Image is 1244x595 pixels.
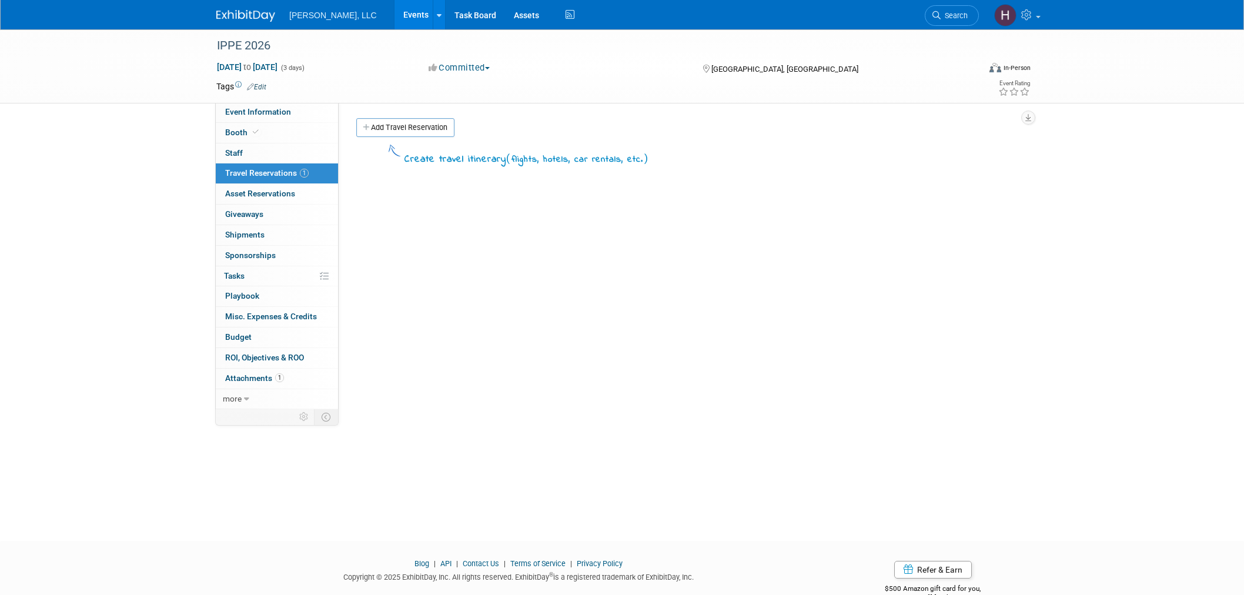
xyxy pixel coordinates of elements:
[453,559,461,568] span: |
[225,230,265,239] span: Shipments
[216,10,275,22] img: ExhibitDay
[253,129,259,135] i: Booth reservation complete
[216,62,278,72] span: [DATE] [DATE]
[506,152,511,164] span: (
[280,64,305,72] span: (3 days)
[315,409,339,424] td: Toggle Event Tabs
[275,373,284,382] span: 1
[711,65,858,73] span: [GEOGRAPHIC_DATA], [GEOGRAPHIC_DATA]
[216,163,338,183] a: Travel Reservations1
[225,128,261,137] span: Booth
[510,559,566,568] a: Terms of Service
[941,11,968,20] span: Search
[909,61,1031,79] div: Event Format
[216,205,338,225] a: Giveaways
[216,327,338,347] a: Budget
[225,168,309,178] span: Travel Reservations
[549,571,553,578] sup: ®
[463,559,499,568] a: Contact Us
[643,152,648,164] span: )
[216,286,338,306] a: Playbook
[216,246,338,266] a: Sponsorships
[216,569,821,583] div: Copyright © 2025 ExhibitDay, Inc. All rights reserved. ExhibitDay is a registered trademark of Ex...
[567,559,575,568] span: |
[577,559,623,568] a: Privacy Policy
[894,561,972,579] a: Refer & Earn
[216,81,266,92] td: Tags
[501,559,509,568] span: |
[216,184,338,204] a: Asset Reservations
[294,409,315,424] td: Personalize Event Tab Strip
[511,153,643,166] span: flights, hotels, car rentals, etc.
[225,312,317,321] span: Misc. Expenses & Credits
[225,291,259,300] span: Playbook
[998,81,1030,86] div: Event Rating
[223,394,242,403] span: more
[225,209,263,219] span: Giveaways
[216,348,338,368] a: ROI, Objectives & ROO
[225,250,276,260] span: Sponsorships
[225,373,284,383] span: Attachments
[289,11,377,20] span: [PERSON_NAME], LLC
[216,369,338,389] a: Attachments1
[925,5,979,26] a: Search
[216,225,338,245] a: Shipments
[300,169,309,178] span: 1
[216,307,338,327] a: Misc. Expenses & Credits
[216,102,338,122] a: Event Information
[216,266,338,286] a: Tasks
[431,559,439,568] span: |
[247,83,266,91] a: Edit
[404,151,648,167] div: Create travel itinerary
[356,118,454,137] a: Add Travel Reservation
[225,332,252,342] span: Budget
[225,148,243,158] span: Staff
[216,389,338,409] a: more
[242,62,253,72] span: to
[414,559,429,568] a: Blog
[213,35,961,56] div: IPPE 2026
[216,123,338,143] a: Booth
[225,189,295,198] span: Asset Reservations
[225,353,304,362] span: ROI, Objectives & ROO
[989,63,1001,72] img: Format-Inperson.png
[225,107,291,116] span: Event Information
[216,143,338,163] a: Staff
[994,4,1016,26] img: Hannah Mulholland
[224,271,245,280] span: Tasks
[1003,63,1031,72] div: In-Person
[424,62,494,74] button: Committed
[440,559,452,568] a: API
